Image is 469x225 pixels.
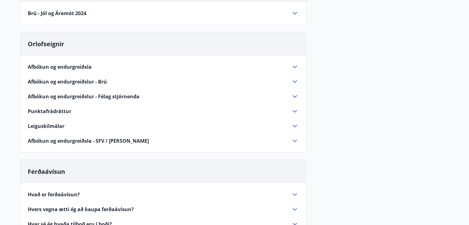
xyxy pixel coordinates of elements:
div: Hvers vegna ætti ég að kaupa ferðaávísun? [28,206,298,213]
div: Brú - Jól og Áramót 2024 [28,10,298,17]
div: Afbókun og endurgreiðslur - Félag stjórnenda [28,93,298,100]
span: Brú - Jól og Áramót 2024 [28,10,86,17]
span: Ferðaávísun [28,167,65,176]
div: Hvað er ferðaávísun? [28,191,298,198]
span: Punktafrádráttur [28,108,71,115]
div: Afbókun og endurgreiðsla [28,63,298,71]
div: Punktafrádráttur [28,108,298,115]
span: Hvers vegna ætti ég að kaupa ferðaávísun? [28,206,134,213]
span: Afbókun og endurgreiðsla - SFV / [PERSON_NAME] [28,137,149,144]
span: Hvað er ferðaávísun? [28,191,80,198]
span: Leiguskilmálar [28,123,64,129]
span: Orlofseignir [28,40,64,48]
span: Afbókun og endurgreiðslur - Brú [28,78,107,85]
span: Afbókun og endurgreiðsla [28,63,92,70]
div: Afbókun og endurgreiðsla - SFV / [PERSON_NAME] [28,137,298,145]
div: Leiguskilmálar [28,122,298,130]
div: Afbókun og endurgreiðslur - Brú [28,78,298,85]
span: Afbókun og endurgreiðslur - Félag stjórnenda [28,93,139,100]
